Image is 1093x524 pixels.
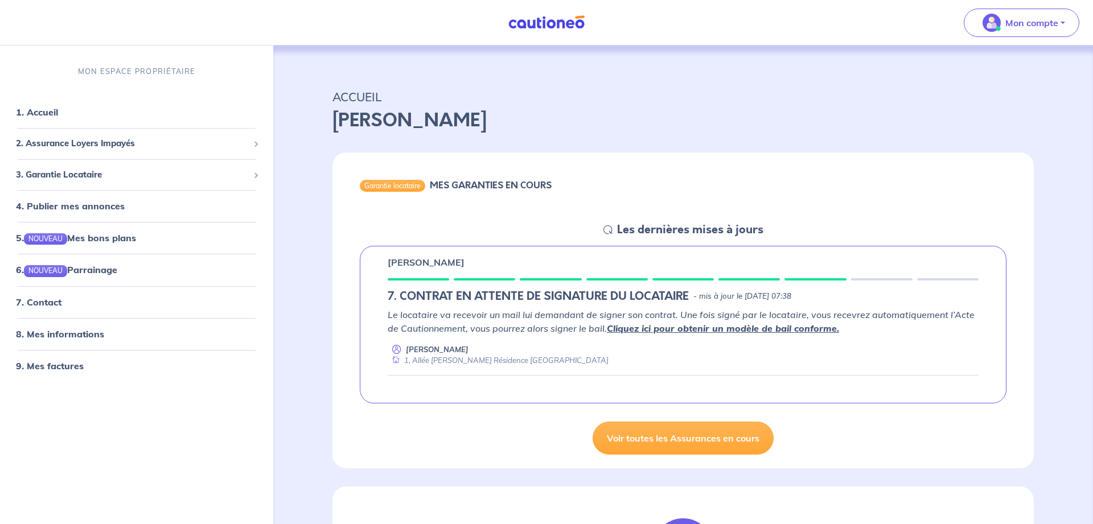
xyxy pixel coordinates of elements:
[5,133,269,155] div: 2. Assurance Loyers Impayés
[5,258,269,281] div: 6.NOUVEAUParrainage
[332,107,1034,134] p: [PERSON_NAME]
[1005,16,1058,30] p: Mon compte
[332,86,1034,107] p: ACCUEIL
[504,15,589,30] img: Cautioneo
[388,290,689,303] h5: 7. CONTRAT EN ATTENTE DE SIGNATURE DU LOCATAIRE
[693,291,791,302] p: - mis à jour le [DATE] 07:38
[16,168,249,181] span: 3. Garantie Locataire
[593,422,774,455] a: Voir toutes les Assurances en cours
[388,355,609,366] div: 1, Allée [PERSON_NAME] Résidence [GEOGRAPHIC_DATA]
[388,255,465,269] p: [PERSON_NAME]
[5,195,269,217] div: 4. Publier mes annonces
[5,323,269,345] div: 8. Mes informations
[964,9,1079,37] button: illu_account_valid_menu.svgMon compte
[5,226,269,249] div: 5.NOUVEAUMes bons plans
[388,290,979,303] div: state: RENTER-PAYMENT-METHOD-IN-PROGRESS, Context: IN-LANDLORD,IS-GL-CAUTION-IN-LANDLORD
[360,180,425,191] div: Garantie locataire
[16,296,61,308] a: 7. Contact
[16,264,117,275] a: 6.NOUVEAUParrainage
[16,106,58,118] a: 1. Accueil
[16,328,104,340] a: 8. Mes informations
[983,14,1001,32] img: illu_account_valid_menu.svg
[16,200,125,212] a: 4. Publier mes annonces
[78,66,195,77] p: MON ESPACE PROPRIÉTAIRE
[16,232,136,244] a: 5.NOUVEAUMes bons plans
[430,180,552,191] h6: MES GARANTIES EN COURS
[5,164,269,186] div: 3. Garantie Locataire
[5,101,269,123] div: 1. Accueil
[16,137,249,150] span: 2. Assurance Loyers Impayés
[16,360,84,372] a: 9. Mes factures
[5,354,269,377] div: 9. Mes factures
[406,344,469,355] p: [PERSON_NAME]
[617,223,763,237] h5: Les dernières mises à jours
[607,323,839,334] a: Cliquez ici pour obtenir un modèle de bail conforme.
[388,309,975,334] em: Le locataire va recevoir un mail lui demandant de signer son contrat. Une fois signé par le locat...
[5,291,269,313] div: 7. Contact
